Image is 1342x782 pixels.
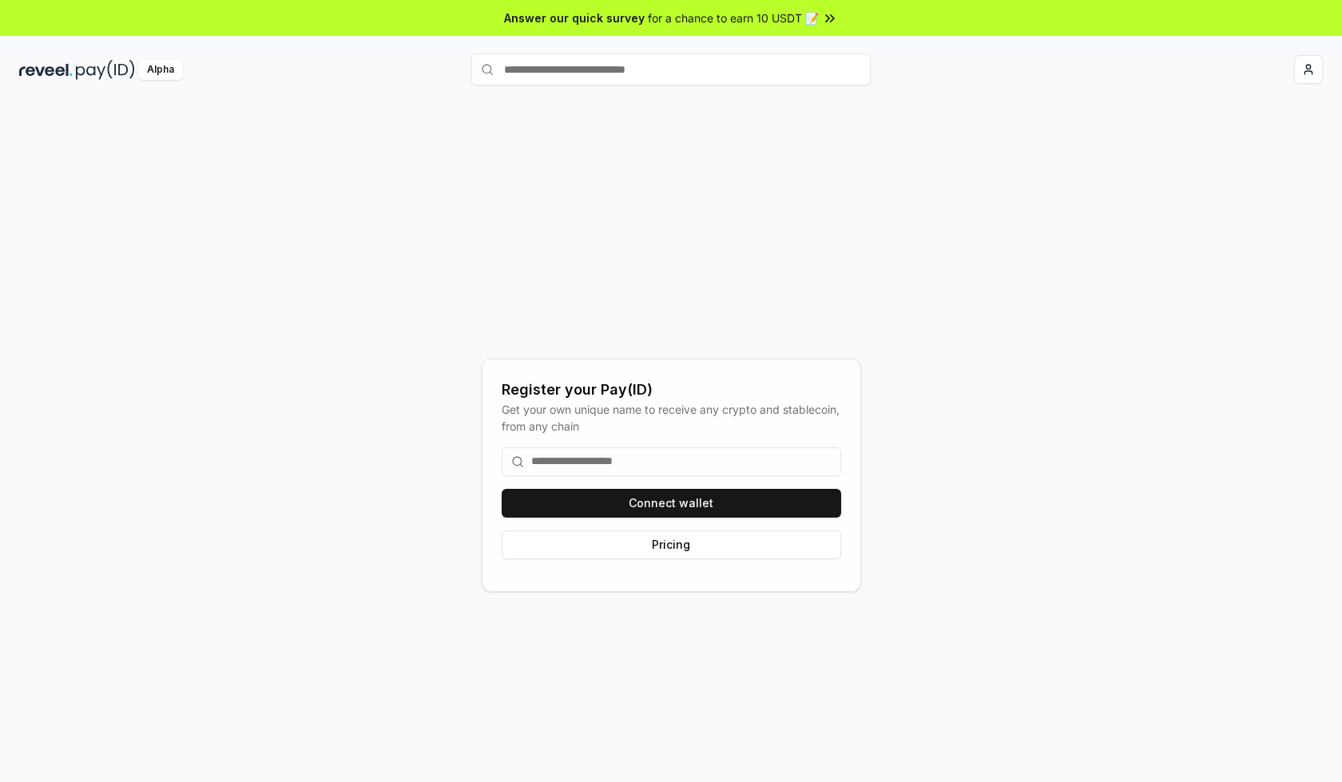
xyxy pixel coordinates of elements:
[19,60,73,80] img: reveel_dark
[504,10,645,26] span: Answer our quick survey
[502,379,841,401] div: Register your Pay(ID)
[76,60,135,80] img: pay_id
[502,489,841,518] button: Connect wallet
[138,60,183,80] div: Alpha
[502,401,841,435] div: Get your own unique name to receive any crypto and stablecoin, from any chain
[648,10,819,26] span: for a chance to earn 10 USDT 📝
[502,530,841,559] button: Pricing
